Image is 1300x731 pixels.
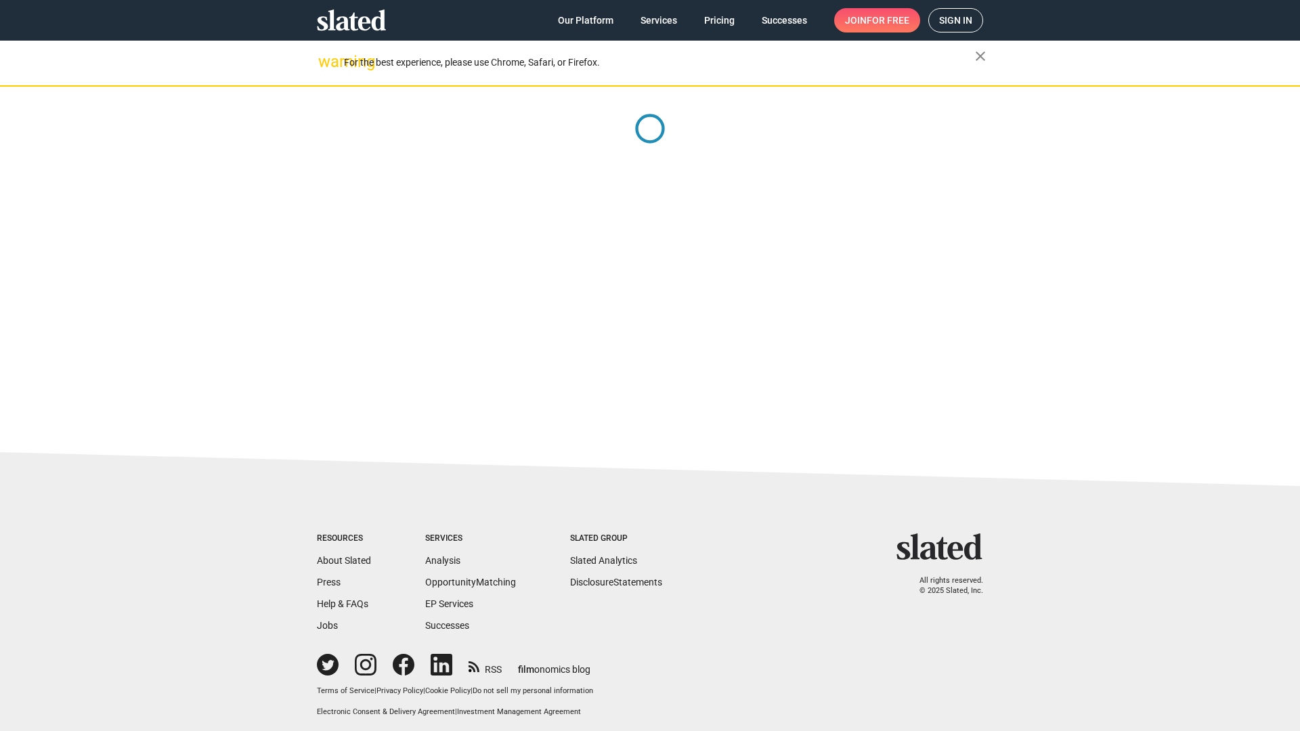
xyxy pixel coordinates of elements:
[558,8,613,32] span: Our Platform
[704,8,735,32] span: Pricing
[905,576,983,596] p: All rights reserved. © 2025 Slated, Inc.
[845,8,909,32] span: Join
[928,8,983,32] a: Sign in
[317,598,368,609] a: Help & FAQs
[972,48,989,64] mat-icon: close
[547,8,624,32] a: Our Platform
[317,555,371,566] a: About Slated
[834,8,920,32] a: Joinfor free
[425,555,460,566] a: Analysis
[455,707,457,716] span: |
[693,8,745,32] a: Pricing
[317,686,374,695] a: Terms of Service
[317,707,455,716] a: Electronic Consent & Delivery Agreement
[867,8,909,32] span: for free
[344,53,975,72] div: For the best experience, please use Chrome, Safari, or Firefox.
[317,577,341,588] a: Press
[425,577,516,588] a: OpportunityMatching
[317,620,338,631] a: Jobs
[762,8,807,32] span: Successes
[570,555,637,566] a: Slated Analytics
[318,53,334,70] mat-icon: warning
[423,686,425,695] span: |
[425,686,471,695] a: Cookie Policy
[469,655,502,676] a: RSS
[570,577,662,588] a: DisclosureStatements
[457,707,581,716] a: Investment Management Agreement
[471,686,473,695] span: |
[425,598,473,609] a: EP Services
[425,533,516,544] div: Services
[317,533,371,544] div: Resources
[641,8,677,32] span: Services
[473,686,593,696] button: Do not sell my personal information
[518,652,590,676] a: filmonomics blog
[751,8,818,32] a: Successes
[570,533,662,544] div: Slated Group
[518,664,534,675] span: film
[939,9,972,32] span: Sign in
[374,686,376,695] span: |
[630,8,688,32] a: Services
[425,620,469,631] a: Successes
[376,686,423,695] a: Privacy Policy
